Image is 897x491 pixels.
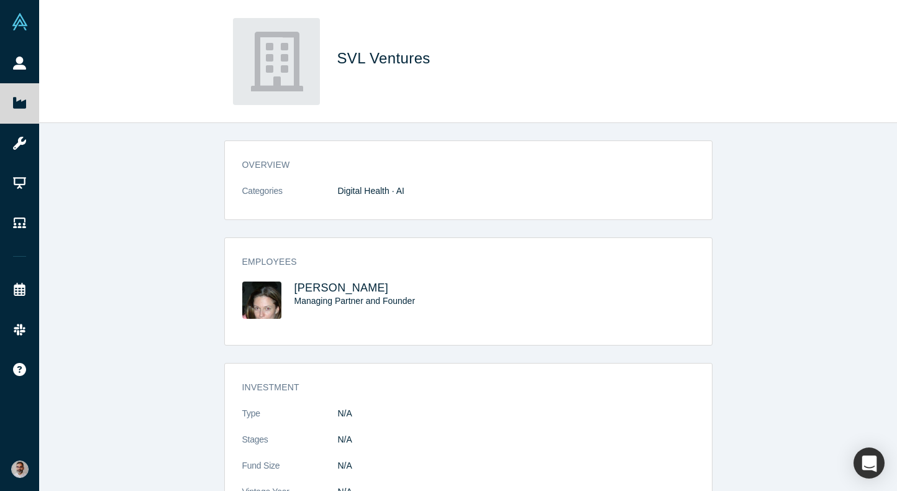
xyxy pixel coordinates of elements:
dt: Type [242,407,338,433]
h3: Employees [242,255,677,268]
span: Managing Partner and Founder [294,296,416,306]
img: Alchemist Vault Logo [11,13,29,30]
h3: Investment [242,381,677,394]
dt: Fund Size [242,459,338,485]
dd: N/A [338,433,694,446]
img: Vlasta Pokladnikova's Profile Image [242,282,281,319]
img: SVL Ventures's Logo [233,18,320,105]
span: Digital Health · AI [338,186,404,196]
dt: Categories [242,185,338,211]
dt: Stages [242,433,338,459]
span: SVL Ventures [337,50,435,67]
a: [PERSON_NAME] [294,282,389,294]
dd: N/A [338,459,694,472]
img: Gotam Bhardwaj's Account [11,461,29,478]
dd: N/A [338,407,694,420]
h3: overview [242,158,677,172]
